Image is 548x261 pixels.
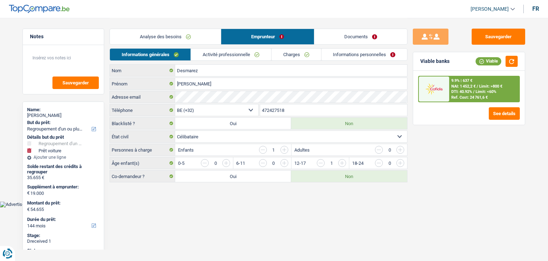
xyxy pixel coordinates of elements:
[52,77,99,89] button: Sauvegarder
[27,217,98,222] label: Durée du prêt:
[270,148,277,152] div: 1
[110,171,175,182] label: Co-demandeur ?
[27,175,100,181] div: 35.655 €
[110,104,175,116] label: Téléphone
[110,131,175,142] label: État civil
[420,58,450,64] div: Viable banks
[175,171,291,182] label: Oui
[30,34,97,40] h5: Notes
[479,84,502,89] span: Limit: >800 €
[451,78,472,83] div: 9.9% | 637 €
[178,161,184,166] label: 0-5
[473,89,475,94] span: /
[451,89,472,94] span: DTI: 40.92%
[27,184,98,190] label: Supplément à emprunter:
[291,118,407,129] label: Non
[451,95,488,100] div: Ref. Cost: 24 761,6 €
[27,134,100,140] div: Détails but du prêt
[110,65,175,76] label: Nom
[110,144,175,156] label: Personnes à charge
[291,171,407,182] label: Non
[175,118,291,129] label: Oui
[465,3,515,15] a: [PERSON_NAME]
[110,118,175,129] label: Blacklisté ?
[212,161,219,166] div: 0
[178,148,194,152] label: Enfants
[489,107,520,120] button: See details
[421,82,447,95] img: Cofidis
[191,49,271,60] a: Activité professionnelle
[477,84,478,89] span: /
[221,29,314,44] a: Emprunteur
[471,6,509,12] span: [PERSON_NAME]
[27,120,98,125] label: But du prêt:
[260,104,407,116] input: 401020304
[110,49,191,60] a: Informations générales
[532,5,539,12] div: fr
[386,148,393,152] div: 0
[110,91,175,103] label: Adresse email
[27,200,98,206] label: Montant du prêt:
[472,29,525,45] button: Sauvegarder
[476,57,501,65] div: Viable
[27,113,100,118] div: [PERSON_NAME]
[110,29,221,44] a: Analyse des besoins
[314,29,407,44] a: Documents
[110,157,175,169] label: Âge enfant(s)
[9,5,70,13] img: TopCompare Logo
[27,107,100,113] div: Name:
[110,78,175,89] label: Prénom
[27,233,100,238] div: Stage:
[321,49,407,60] a: Informations personnelles
[272,49,321,60] a: Charges
[27,207,30,212] span: €
[294,148,310,152] label: Adultes
[62,80,89,85] span: Sauvegarder
[27,164,100,175] div: Solde restant des crédits à regrouper
[27,248,100,253] div: Status:
[27,238,100,244] div: Dreceived 1
[27,155,100,160] div: Ajouter une ligne
[27,190,30,196] span: €
[451,84,476,89] span: NAI: 1 452,2 €
[476,89,496,94] span: Limit: <60%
